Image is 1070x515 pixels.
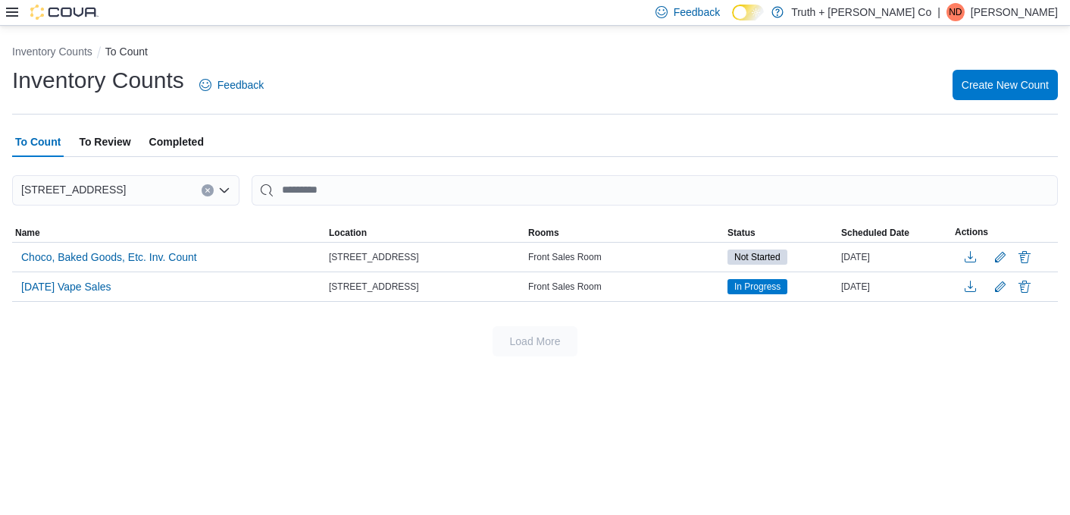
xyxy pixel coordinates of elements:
[12,46,92,58] button: Inventory Counts
[838,278,952,296] div: [DATE]
[734,280,781,294] span: In Progress
[493,326,577,356] button: Load More
[15,127,61,157] span: To Count
[937,3,940,21] p: |
[149,127,204,157] span: Completed
[329,281,419,293] span: [STREET_ADDRESS]
[838,224,952,242] button: Scheduled Date
[841,227,909,239] span: Scheduled Date
[528,227,559,239] span: Rooms
[15,227,40,239] span: Name
[953,70,1058,100] button: Create New Count
[525,278,724,296] div: Front Sales Room
[734,250,781,264] span: Not Started
[732,20,733,21] span: Dark Mode
[727,227,756,239] span: Status
[326,224,525,242] button: Location
[674,5,720,20] span: Feedback
[12,44,1058,62] nav: An example of EuiBreadcrumbs
[955,226,988,238] span: Actions
[727,279,787,294] span: In Progress
[329,227,367,239] span: Location
[21,279,111,294] span: [DATE] Vape Sales
[30,5,99,20] img: Cova
[525,224,724,242] button: Rooms
[724,224,838,242] button: Status
[193,70,270,100] a: Feedback
[525,248,724,266] div: Front Sales Room
[217,77,264,93] span: Feedback
[252,175,1058,206] input: This is a search bar. After typing your query, hit enter to filter the results lower in the page.
[510,334,561,349] span: Load More
[105,46,148,58] button: To Count
[12,224,326,242] button: Name
[12,65,184,96] h1: Inventory Counts
[218,184,230,196] button: Open list of options
[946,3,965,21] div: Nick Dyas
[329,251,419,263] span: [STREET_ADDRESS]
[79,127,130,157] span: To Review
[21,250,197,265] span: Choco, Baked Goods, Etc. Inv. Count
[991,246,1009,268] button: Edit count details
[962,77,1049,93] span: Create New Count
[15,275,117,298] button: [DATE] Vape Sales
[991,275,1009,298] button: Edit count details
[791,3,931,21] p: Truth + [PERSON_NAME] Co
[21,181,126,199] span: [STREET_ADDRESS]
[1015,248,1034,266] button: Delete
[838,248,952,266] div: [DATE]
[732,5,764,20] input: Dark Mode
[1015,278,1034,296] button: Delete
[15,246,203,268] button: Choco, Baked Goods, Etc. Inv. Count
[949,3,962,21] span: ND
[727,250,787,265] span: Not Started
[202,184,214,196] button: Clear input
[971,3,1058,21] p: [PERSON_NAME]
